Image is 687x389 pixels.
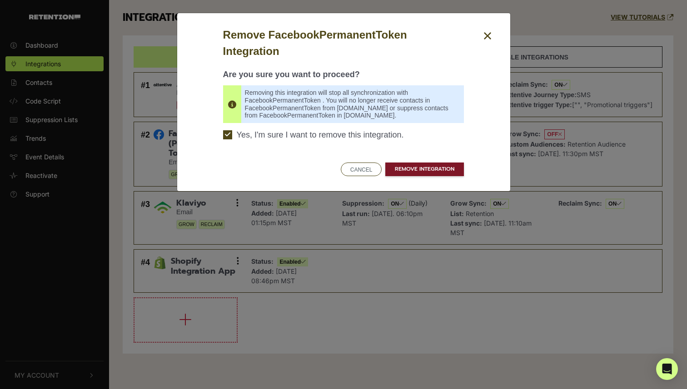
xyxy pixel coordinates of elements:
[656,358,678,380] div: Open Intercom Messenger
[237,130,404,140] span: Yes, I'm sure I want to remove this integration.
[223,70,360,79] strong: Are you sure you want to proceed?
[478,27,497,45] button: Close
[385,162,464,176] a: REMOVE INTEGRATION
[245,89,455,119] span: Removing this integration will stop all synchronization with FacebookPermanentToken . You will no...
[341,162,382,176] button: CANCEL
[223,27,464,59] h5: Remove FacebookPermanentToken Integration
